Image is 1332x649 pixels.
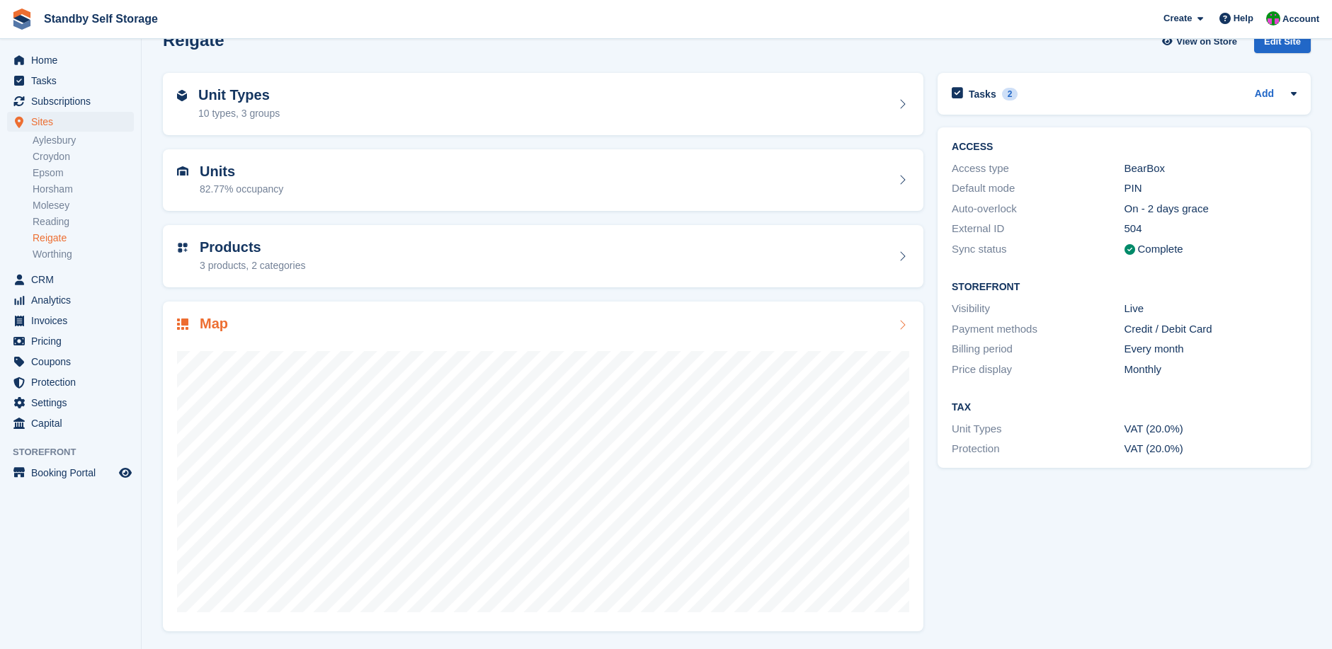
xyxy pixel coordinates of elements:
[1255,86,1274,103] a: Add
[1125,362,1297,378] div: Monthly
[952,321,1124,338] div: Payment methods
[952,441,1124,457] div: Protection
[7,50,134,70] a: menu
[200,258,305,273] div: 3 products, 2 categories
[200,316,228,332] h2: Map
[1176,35,1237,49] span: View on Store
[1125,180,1297,197] div: PIN
[38,7,164,30] a: Standby Self Storage
[31,290,116,310] span: Analytics
[969,88,996,100] h2: Tasks
[1125,321,1297,338] div: Credit / Debit Card
[200,182,283,197] div: 82.77% occupancy
[7,352,134,372] a: menu
[1002,88,1018,100] div: 2
[33,199,134,212] a: Molesey
[198,87,280,103] h2: Unit Types
[7,91,134,111] a: menu
[31,463,116,483] span: Booking Portal
[952,201,1124,217] div: Auto-overlock
[952,362,1124,378] div: Price display
[1125,201,1297,217] div: On - 2 days grace
[952,421,1124,437] div: Unit Types
[7,331,134,351] a: menu
[1125,221,1297,237] div: 504
[7,311,134,331] a: menu
[7,270,134,289] a: menu
[31,393,116,413] span: Settings
[1125,301,1297,317] div: Live
[33,183,134,196] a: Horsham
[1163,11,1192,25] span: Create
[31,413,116,433] span: Capital
[177,166,188,176] img: unit-icn-7be61d7bf1b0ce9d3e12c5938cc71ed9869f7b940bace4675aadf7bd6d80202e.svg
[952,341,1124,357] div: Billing period
[1234,11,1253,25] span: Help
[31,50,116,70] span: Home
[13,445,141,459] span: Storefront
[952,241,1124,258] div: Sync status
[7,463,134,483] a: menu
[1125,421,1297,437] div: VAT (20.0%)
[198,106,280,121] div: 10 types, 3 groups
[952,180,1124,197] div: Default mode
[33,134,134,147] a: Aylesbury
[7,71,134,91] a: menu
[7,290,134,310] a: menu
[1160,30,1243,54] a: View on Store
[163,149,923,212] a: Units 82.77% occupancy
[31,372,116,392] span: Protection
[11,8,33,30] img: stora-icon-8386f47178a22dfd0bd8f6a31ec36ba5ce8667c1dd55bd0f319d3a0aa187defe.svg
[1254,30,1311,59] a: Edit Site
[31,352,116,372] span: Coupons
[31,112,116,132] span: Sites
[952,142,1297,153] h2: ACCESS
[33,166,134,180] a: Epsom
[33,150,134,163] a: Croydon
[7,372,134,392] a: menu
[31,91,116,111] span: Subscriptions
[1125,161,1297,177] div: BearBox
[33,231,134,245] a: Reigate
[177,242,188,253] img: custom-product-icn-752c56ca05d30b4aa98f6f15887a0e09747e85b44ffffa43cff429088544963d.svg
[117,464,134,481] a: Preview store
[1125,341,1297,357] div: Every month
[163,73,923,135] a: Unit Types 10 types, 3 groups
[33,248,134,261] a: Worthing
[31,311,116,331] span: Invoices
[31,270,116,289] span: CRM
[952,221,1124,237] div: External ID
[33,215,134,229] a: Reading
[952,402,1297,413] h2: Tax
[163,301,923,632] a: Map
[7,393,134,413] a: menu
[200,163,283,180] h2: Units
[7,413,134,433] a: menu
[952,282,1297,293] h2: Storefront
[952,161,1124,177] div: Access type
[1138,241,1183,258] div: Complete
[7,112,134,132] a: menu
[952,301,1124,317] div: Visibility
[200,239,305,255] h2: Products
[177,318,188,330] img: map-icn-33ee37083ee616e46c38cad1a60f524a97daa1e2b2c8c0bc3eb3415660979fc1.svg
[31,71,116,91] span: Tasks
[1266,11,1280,25] img: Michelle Mustoe
[177,90,187,101] img: unit-type-icn-2b2737a686de81e16bb02015468b77c625bbabd49415b5ef34ead5e3b44a266d.svg
[1282,12,1319,26] span: Account
[31,331,116,351] span: Pricing
[163,30,224,50] h2: Reigate
[163,225,923,287] a: Products 3 products, 2 categories
[1254,30,1311,54] div: Edit Site
[1125,441,1297,457] div: VAT (20.0%)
